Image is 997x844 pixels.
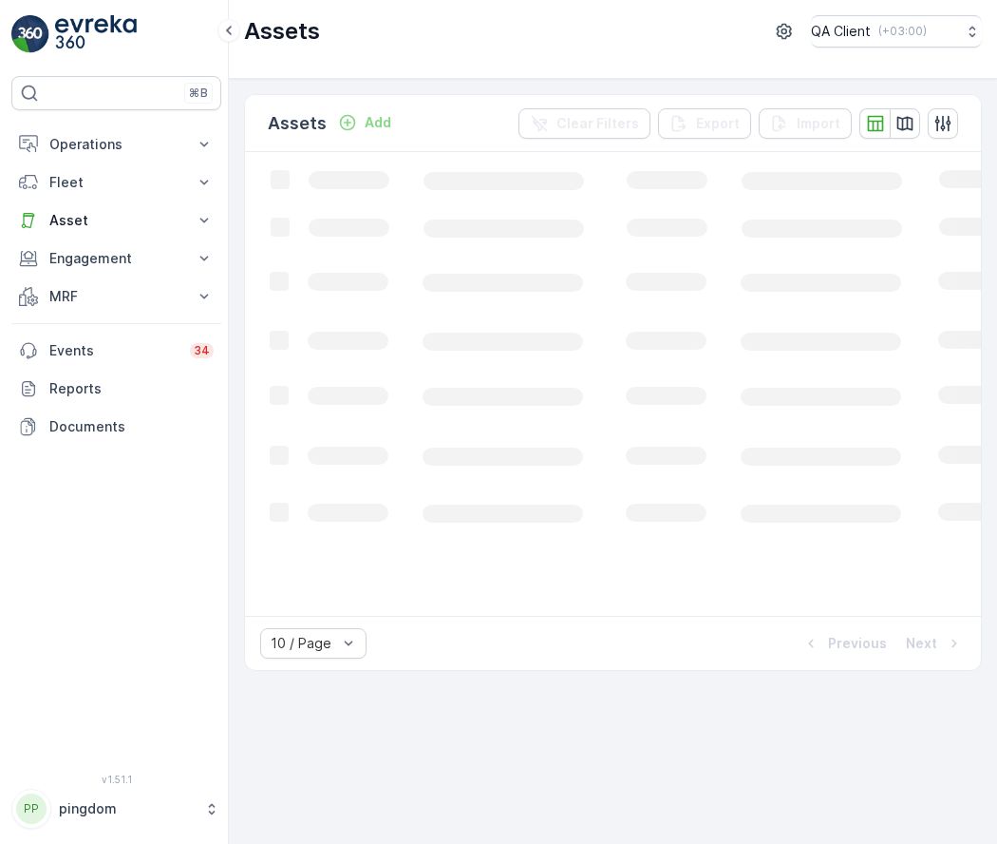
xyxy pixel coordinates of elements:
p: MRF [49,287,183,306]
button: Add [330,111,399,134]
p: 34 [194,343,210,358]
p: Next [906,634,937,653]
button: Next [904,632,966,655]
button: Fleet [11,163,221,201]
div: PP [16,794,47,824]
button: Export [658,108,751,139]
p: Add [365,113,391,132]
p: Export [696,114,740,133]
a: Documents [11,408,221,446]
p: Assets [268,110,327,137]
p: Clear Filters [556,114,639,133]
p: Fleet [49,173,183,192]
p: Reports [49,379,214,398]
p: Assets [244,16,320,47]
button: MRF [11,278,221,316]
img: logo [11,15,49,53]
button: Asset [11,201,221,240]
p: Documents [49,417,214,436]
button: QA Client(+03:00) [811,15,982,48]
p: QA Client [811,22,871,41]
a: Reports [11,370,221,408]
button: Previous [799,632,889,655]
p: pingdom [59,799,195,818]
p: Events [49,341,179,360]
p: ⌘B [189,86,208,101]
p: Import [797,114,840,133]
button: Engagement [11,240,221,278]
p: Asset [49,211,183,230]
button: Operations [11,125,221,163]
button: Import [759,108,852,139]
button: PPpingdom [11,789,221,829]
button: Clear Filters [518,108,650,139]
span: v 1.51.1 [11,774,221,785]
p: Engagement [49,249,183,268]
a: Events34 [11,332,221,370]
p: Previous [828,634,887,653]
img: logo_light-DOdMpM7g.png [55,15,137,53]
p: ( +03:00 ) [878,24,927,39]
p: Operations [49,135,183,154]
